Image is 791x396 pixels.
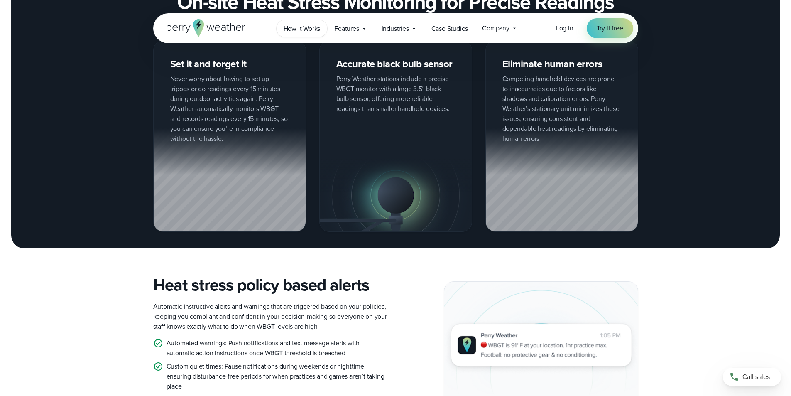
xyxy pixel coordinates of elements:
[742,372,770,382] span: Call sales
[153,302,389,332] p: Automatic instructive alerts and warnings that are triggered based on your policies, keeping you ...
[723,368,781,386] a: Call sales
[334,24,359,34] span: Features
[587,18,633,38] a: Try it free
[284,24,321,34] span: How it Works
[153,275,389,295] h3: Heat stress policy based alerts
[382,24,409,34] span: Industries
[277,20,328,37] a: How it Works
[167,338,389,358] p: Automated warnings: Push notifications and text message alerts with automatic action instructions...
[431,24,468,34] span: Case Studies
[556,23,573,33] a: Log in
[482,23,509,33] span: Company
[167,362,389,391] p: Custom quiet times: Pause notifications during weekends or nighttime, ensuring disturbance-free p...
[424,20,475,37] a: Case Studies
[597,23,623,33] span: Try it free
